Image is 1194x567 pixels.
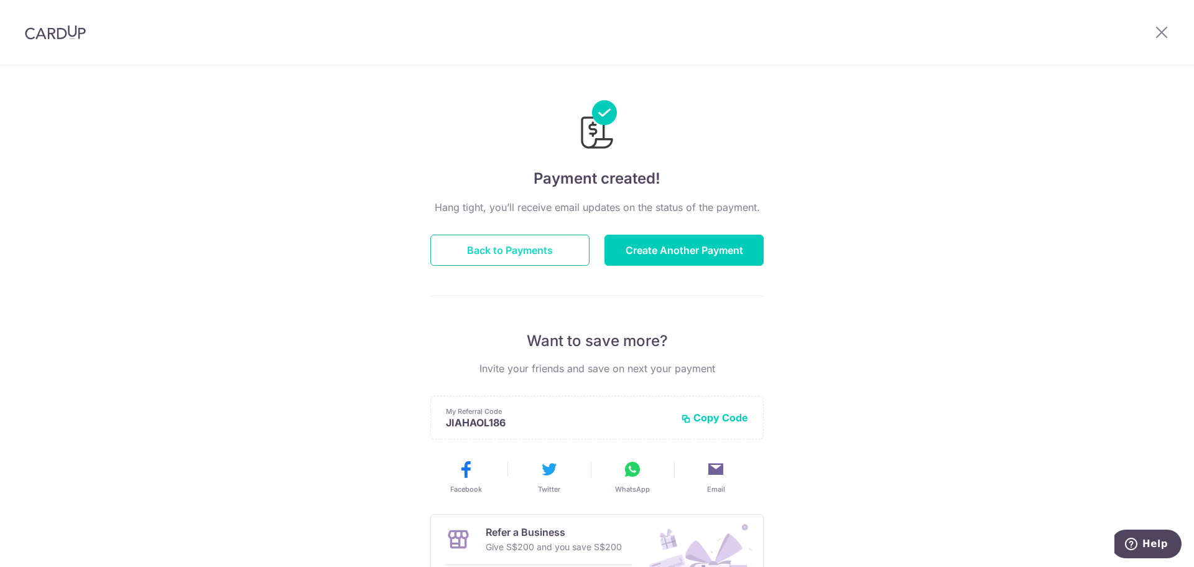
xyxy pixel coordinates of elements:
[707,484,725,494] span: Email
[604,235,764,266] button: Create Another Payment
[25,25,86,40] img: CardUp
[596,459,669,494] button: WhatsApp
[679,459,752,494] button: Email
[430,200,764,215] p: Hang tight, you’ll receive email updates on the status of the payment.
[430,235,590,266] button: Back to Payments
[615,484,650,494] span: WhatsApp
[429,459,502,494] button: Facebook
[486,540,622,555] p: Give S$200 and you save S$200
[446,406,671,416] p: My Referral Code
[512,459,586,494] button: Twitter
[430,167,764,190] h4: Payment created!
[486,525,622,540] p: Refer a Business
[577,100,617,152] img: Payments
[681,411,748,424] button: Copy Code
[430,361,764,376] p: Invite your friends and save on next your payment
[538,484,560,494] span: Twitter
[1114,530,1182,561] iframe: Opens a widget where you can find more information
[430,331,764,351] p: Want to save more?
[450,484,482,494] span: Facebook
[446,416,671,429] p: JIAHAOL186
